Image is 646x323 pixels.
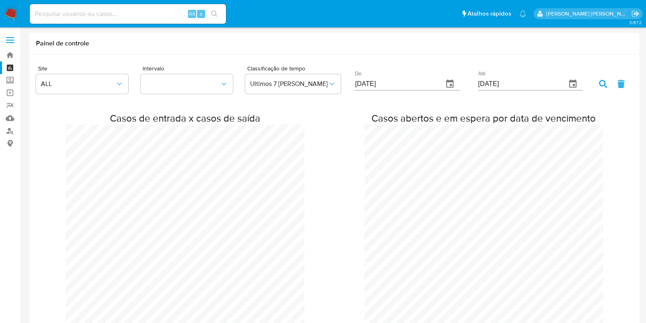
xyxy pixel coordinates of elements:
[200,10,202,18] span: s
[247,66,355,71] span: Classificação de tempo
[245,74,341,94] button: Ultimos 7 [PERSON_NAME]
[355,72,362,77] label: De
[41,80,115,88] span: ALL
[546,10,629,18] p: danilo.toledo@mercadolivre.com
[66,112,304,124] h2: Casos de entrada x casos de saída
[143,66,247,71] span: Intervalo
[364,112,603,124] h2: Casos abertos e em espera por data de vencimento
[30,9,226,19] input: Pesquise usuários ou casos...
[206,8,223,20] button: search-icon
[519,10,526,17] a: Notificações
[250,80,328,88] span: Ultimos 7 [PERSON_NAME]
[467,9,511,18] span: Atalhos rápidos
[478,72,485,77] label: Até
[36,74,128,94] button: ALL
[631,9,640,18] a: Sair
[189,10,195,18] span: Alt
[36,39,633,47] h1: Painel de controle
[38,66,143,71] span: Site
